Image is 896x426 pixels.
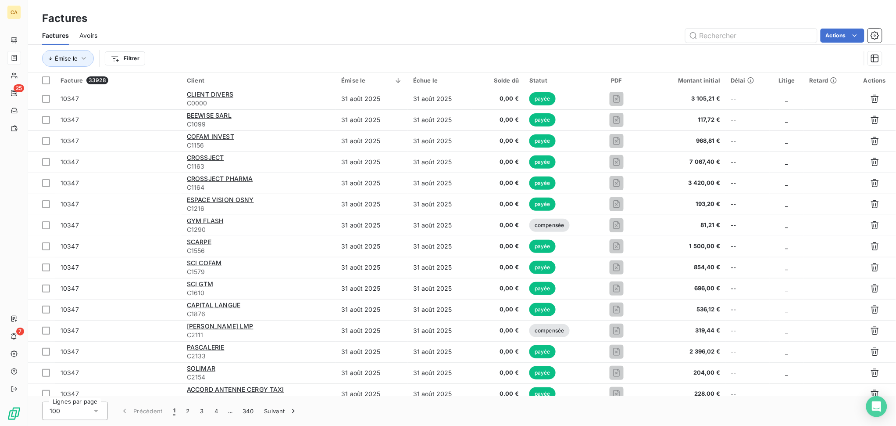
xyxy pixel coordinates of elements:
[42,50,94,67] button: Émise le
[785,285,788,292] span: _
[650,200,721,209] span: 193,20 €
[237,402,259,420] button: 340
[408,130,471,152] td: 31 août 2025
[187,141,331,150] span: C1156
[785,242,788,250] span: _
[477,263,519,272] span: 0,00 €
[187,280,213,288] span: SCI GTM
[61,264,79,271] span: 10347
[477,284,519,293] span: 0,00 €
[529,155,556,169] span: payée
[477,221,519,230] span: 0,00 €
[61,348,79,355] span: 10347
[529,366,556,379] span: payée
[529,92,556,105] span: payée
[408,109,471,130] td: 31 août 2025
[650,179,721,188] span: 3 420,00 €
[477,116,519,124] span: 0,00 €
[187,310,331,318] span: C1876
[529,324,569,337] span: compensée
[477,347,519,356] span: 0,00 €
[336,152,408,173] td: 31 août 2025
[187,90,233,98] span: CLIENT DIVERS
[61,116,79,123] span: 10347
[650,305,721,314] span: 536,12 €
[336,194,408,215] td: 31 août 2025
[650,137,721,145] span: 968,81 €
[336,383,408,404] td: 31 août 2025
[785,221,788,229] span: _
[413,77,466,84] div: Échue le
[408,278,471,299] td: 31 août 2025
[650,221,721,230] span: 81,21 €
[725,320,770,341] td: --
[785,327,788,334] span: _
[725,278,770,299] td: --
[477,326,519,335] span: 0,00 €
[725,194,770,215] td: --
[725,173,770,194] td: --
[650,242,721,251] span: 1 500,00 €
[408,257,471,278] td: 31 août 2025
[341,77,403,84] div: Émise le
[187,162,331,171] span: C1163
[187,246,331,255] span: C1556
[187,322,253,330] span: [PERSON_NAME] LMP
[529,261,556,274] span: payée
[866,396,887,417] div: Open Intercom Messenger
[187,120,331,129] span: C1099
[61,158,79,166] span: 10347
[408,173,471,194] td: 31 août 2025
[187,77,331,84] div: Client
[336,278,408,299] td: 31 août 2025
[187,238,211,245] span: SCARPE
[61,306,79,313] span: 10347
[187,289,331,297] span: C1610
[168,402,181,420] button: 1
[61,327,79,334] span: 10347
[725,341,770,362] td: --
[595,77,639,84] div: PDF
[725,383,770,404] td: --
[42,31,69,40] span: Factures
[785,348,788,355] span: _
[187,267,331,276] span: C1579
[408,299,471,320] td: 31 août 2025
[477,200,519,209] span: 0,00 €
[408,362,471,383] td: 31 août 2025
[650,390,721,398] span: 228,00 €
[725,130,770,152] td: --
[477,94,519,103] span: 0,00 €
[650,284,721,293] span: 696,00 €
[725,236,770,257] td: --
[187,225,331,234] span: C1290
[725,215,770,236] td: --
[336,257,408,278] td: 31 août 2025
[173,407,175,415] span: 1
[336,320,408,341] td: 31 août 2025
[195,402,209,420] button: 3
[809,77,848,84] div: Retard
[336,88,408,109] td: 31 août 2025
[725,152,770,173] td: --
[336,215,408,236] td: 31 août 2025
[61,369,79,376] span: 10347
[55,55,78,62] span: Émise le
[785,137,788,144] span: _
[725,109,770,130] td: --
[529,77,584,84] div: Statut
[336,299,408,320] td: 31 août 2025
[7,407,21,421] img: Logo LeanPay
[187,259,221,267] span: SCI COFAM
[50,407,60,415] span: 100
[187,204,331,213] span: C1216
[336,362,408,383] td: 31 août 2025
[477,368,519,377] span: 0,00 €
[14,84,24,92] span: 25
[61,137,79,144] span: 10347
[187,365,215,372] span: SOLIMAR
[187,343,225,351] span: PASCALERIE
[785,369,788,376] span: _
[477,390,519,398] span: 0,00 €
[115,402,168,420] button: Précédent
